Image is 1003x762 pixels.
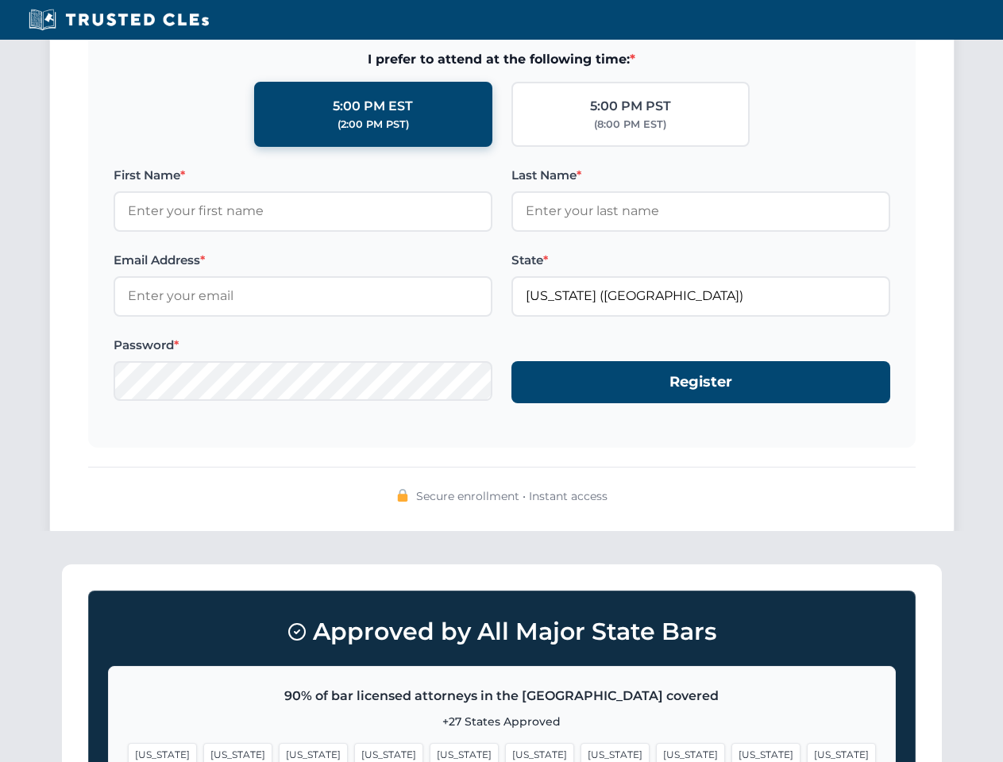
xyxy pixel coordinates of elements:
[416,487,608,505] span: Secure enrollment • Instant access
[590,96,671,117] div: 5:00 PM PST
[511,276,890,316] input: Florida (FL)
[333,96,413,117] div: 5:00 PM EST
[511,361,890,403] button: Register
[114,166,492,185] label: First Name
[114,49,890,70] span: I prefer to attend at the following time:
[511,166,890,185] label: Last Name
[396,489,409,502] img: 🔒
[594,117,666,133] div: (8:00 PM EST)
[114,276,492,316] input: Enter your email
[114,336,492,355] label: Password
[128,713,876,730] p: +27 States Approved
[108,610,896,653] h3: Approved by All Major State Bars
[511,191,890,231] input: Enter your last name
[114,191,492,231] input: Enter your first name
[114,251,492,270] label: Email Address
[128,686,876,706] p: 90% of bar licensed attorneys in the [GEOGRAPHIC_DATA] covered
[511,251,890,270] label: State
[338,117,409,133] div: (2:00 PM PST)
[24,8,214,32] img: Trusted CLEs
